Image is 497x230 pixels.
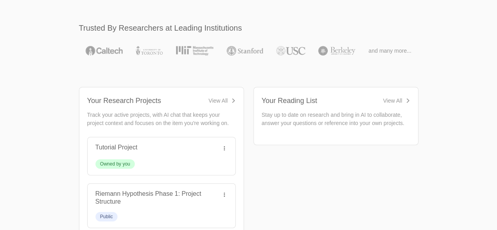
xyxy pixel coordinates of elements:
[87,95,161,106] div: Your Research Projects
[262,95,317,106] div: Your Reading List
[209,97,228,105] div: View All
[276,46,305,55] img: USC
[100,213,113,220] div: Public
[318,46,355,55] img: UC Berkeley
[136,46,163,55] img: University of Toronto
[100,161,130,167] div: Owned by you
[383,97,402,105] div: View All
[176,46,213,55] img: MIT
[262,111,410,127] p: Stay up to date on research and bring in AI to collaborate, answer your questions or reference in...
[227,46,263,55] img: Stanford
[383,97,410,105] a: View All
[86,46,123,55] img: Caltech
[209,97,236,105] a: View All
[87,111,236,127] p: Track your active projects, with AI chat that keeps your project context and focuses on the item ...
[95,144,138,151] a: Tutorial Project
[369,47,411,55] span: and many more...
[95,190,201,205] a: Riemann Hypothesis Phase 1: Project Structure
[79,22,418,33] h2: Trusted By Researchers at Leading Institutions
